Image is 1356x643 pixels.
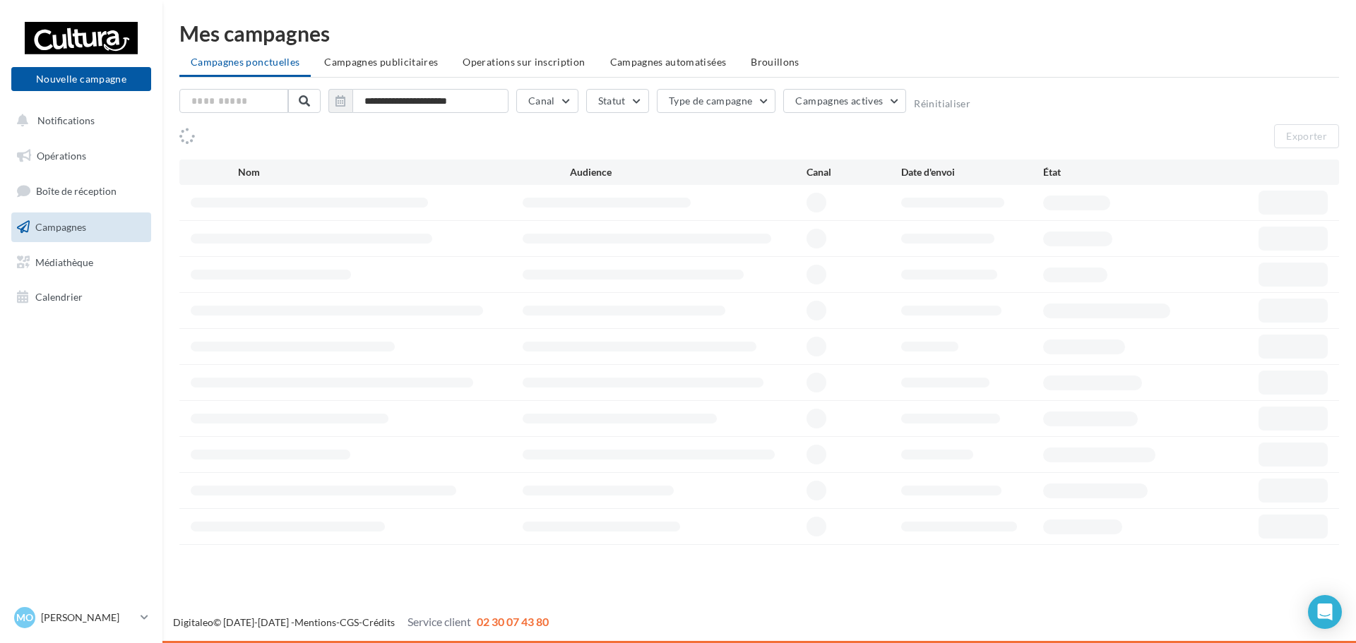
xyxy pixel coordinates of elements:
a: Crédits [362,616,395,628]
a: Digitaleo [173,616,213,628]
a: Calendrier [8,282,154,312]
a: Campagnes [8,212,154,242]
span: Campagnes publicitaires [324,56,438,68]
p: [PERSON_NAME] [41,611,135,625]
span: Mo [16,611,33,625]
div: État [1043,165,1185,179]
button: Campagnes actives [783,89,906,113]
button: Type de campagne [657,89,776,113]
a: Médiathèque [8,248,154,277]
button: Statut [586,89,649,113]
button: Réinitialiser [914,98,970,109]
span: Campagnes [35,221,86,233]
a: Mentions [295,616,336,628]
button: Nouvelle campagne [11,67,151,91]
button: Exporter [1274,124,1339,148]
span: Operations sur inscription [463,56,585,68]
div: Nom [238,165,570,179]
div: Audience [570,165,807,179]
a: Mo [PERSON_NAME] [11,604,151,631]
a: Boîte de réception [8,176,154,206]
span: Brouillons [751,56,799,68]
span: 02 30 07 43 80 [477,615,549,628]
a: CGS [340,616,359,628]
span: Service client [408,615,471,628]
span: Calendrier [35,291,83,303]
span: Campagnes automatisées [610,56,727,68]
span: Campagnes actives [795,95,883,107]
button: Notifications [8,106,148,136]
div: Mes campagnes [179,23,1339,44]
div: Open Intercom Messenger [1308,595,1342,629]
div: Date d'envoi [901,165,1043,179]
span: Notifications [37,114,95,126]
button: Canal [516,89,578,113]
span: Opérations [37,150,86,162]
a: Opérations [8,141,154,171]
span: © [DATE]-[DATE] - - - [173,616,549,628]
div: Canal [807,165,901,179]
span: Médiathèque [35,256,93,268]
span: Boîte de réception [36,185,117,197]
